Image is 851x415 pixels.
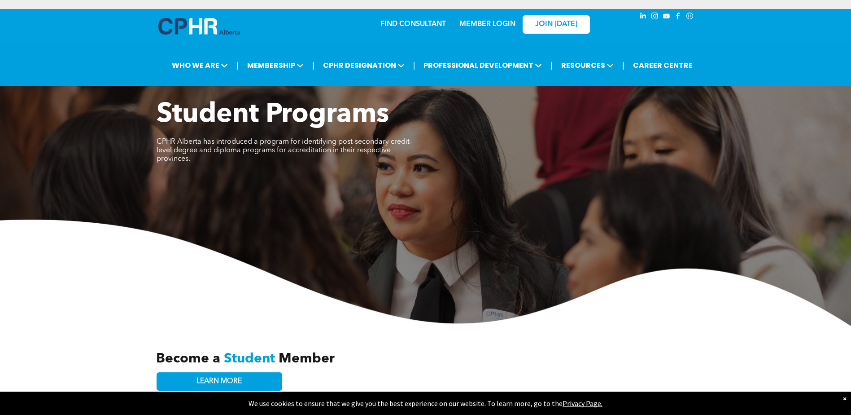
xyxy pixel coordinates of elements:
li: | [236,56,239,75]
li: | [550,56,553,75]
span: Member [279,352,335,366]
img: A blue and white logo for cp alberta [158,18,240,35]
a: CAREER CENTRE [630,57,695,74]
a: linkedin [638,11,648,23]
a: FIND CONSULTANT [380,21,446,28]
li: | [622,56,624,75]
span: CPHR DESIGNATION [320,57,407,74]
a: JOIN [DATE] [523,15,590,34]
span: PROFESSIONAL DEVELOPMENT [421,57,545,74]
a: facebook [673,11,683,23]
div: Dismiss notification [843,394,847,403]
a: Social network [685,11,695,23]
span: Student Programs [157,102,389,128]
span: RESOURCES [559,57,616,74]
span: WHO WE ARE [169,57,231,74]
a: LEARN MORE [157,372,282,391]
span: Become a [156,352,220,366]
span: CPHR Alberta has introduced a program for identifying post-secondary credit-level degree and dipl... [157,138,412,163]
span: LEARN MORE [196,377,242,386]
span: JOIN [DATE] [535,20,577,29]
span: MEMBERSHIP [244,57,306,74]
span: Student [224,352,275,366]
a: youtube [662,11,672,23]
a: instagram [650,11,660,23]
a: MEMBER LOGIN [459,21,515,28]
li: | [312,56,314,75]
a: Privacy Page. [563,399,602,408]
li: | [413,56,415,75]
